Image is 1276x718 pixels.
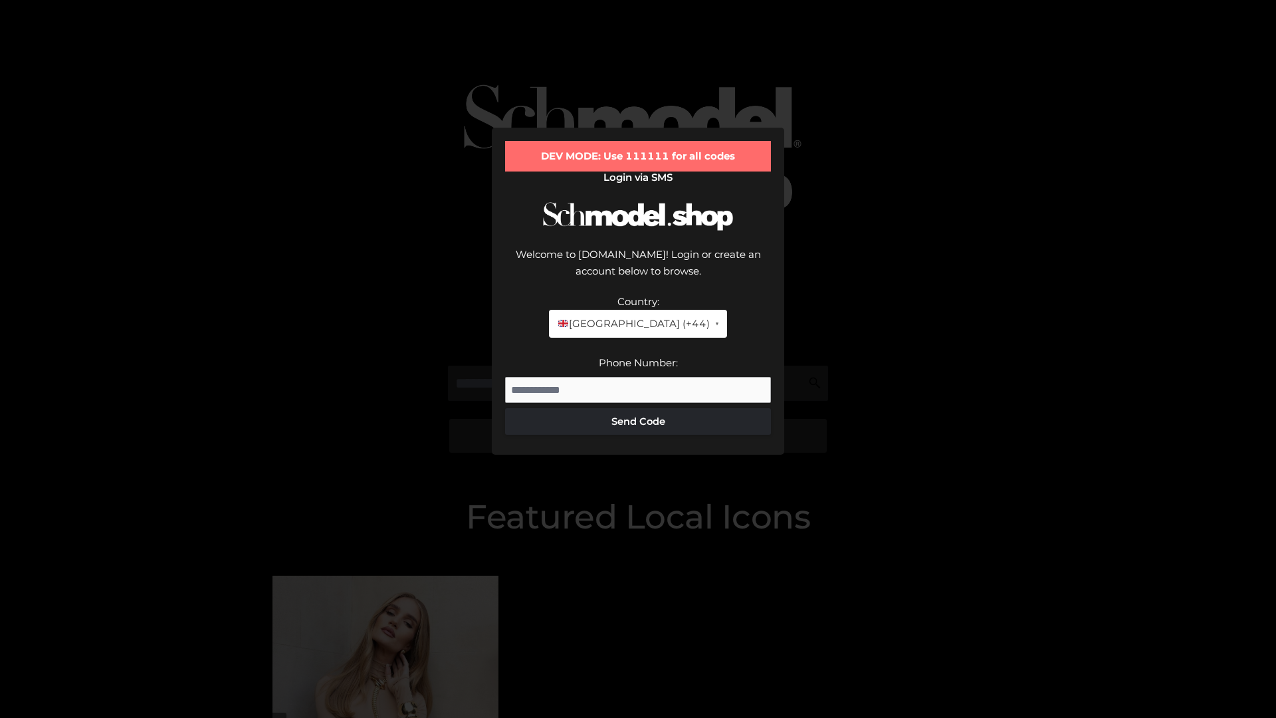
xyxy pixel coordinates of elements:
h2: Login via SMS [505,172,771,183]
button: Send Code [505,408,771,435]
img: 🇬🇧 [558,318,568,328]
img: Schmodel Logo [538,190,738,243]
label: Country: [617,295,659,308]
label: Phone Number: [599,356,678,369]
div: Welcome to [DOMAIN_NAME]! Login or create an account below to browse. [505,246,771,293]
span: [GEOGRAPHIC_DATA] (+44) [557,315,709,332]
div: DEV MODE: Use 111111 for all codes [505,141,771,172]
